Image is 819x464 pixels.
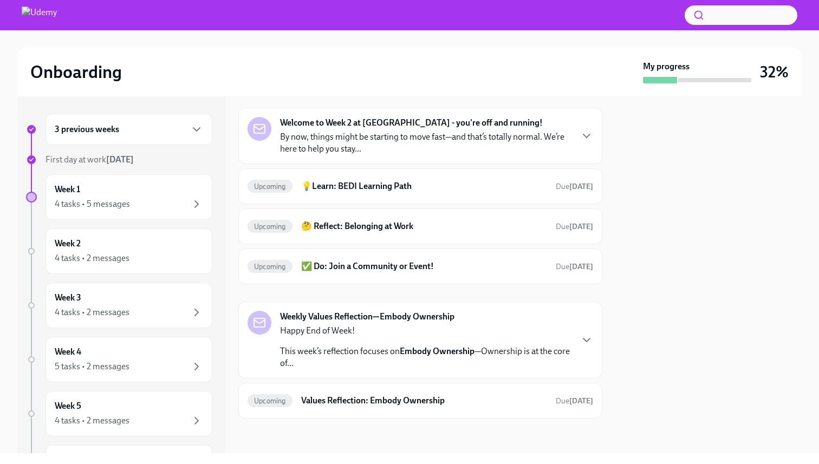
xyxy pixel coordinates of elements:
div: 5 tasks • 2 messages [55,361,129,372]
h6: Week 4 [55,346,81,358]
strong: My progress [643,61,690,73]
h6: Week 5 [55,400,81,412]
span: September 7th, 2025 13:00 [556,396,593,406]
h6: Week 1 [55,184,80,195]
h6: 3 previous weeks [55,123,119,135]
a: Upcoming🤔 Reflect: Belonging at WorkDue[DATE] [248,218,593,235]
div: 4 tasks • 5 messages [55,198,130,210]
span: Upcoming [248,397,292,405]
a: Upcoming💡Learn: BEDI Learning PathDue[DATE] [248,178,593,195]
span: September 6th, 2025 13:00 [556,181,593,192]
p: By now, things might be starting to move fast—and that’s totally normal. We’re here to help you s... [280,131,571,155]
a: Upcoming✅ Do: Join a Community or Event!Due[DATE] [248,258,593,275]
span: Upcoming [248,182,292,191]
h6: Week 2 [55,238,81,250]
strong: [DATE] [106,154,134,165]
a: Week 45 tasks • 2 messages [26,337,212,382]
h6: ✅ Do: Join a Community or Event! [301,260,547,272]
a: Week 14 tasks • 5 messages [26,174,212,220]
a: Week 54 tasks • 2 messages [26,391,212,436]
h6: 🤔 Reflect: Belonging at Work [301,220,547,232]
h6: Week 3 [55,292,81,304]
a: First day at work[DATE] [26,154,212,166]
p: This week’s reflection focuses on —Ownership is at the core of... [280,345,571,369]
strong: Weekly Values Reflection—Embody Ownership [280,311,454,323]
strong: Welcome to Week 2 at [GEOGRAPHIC_DATA] - you're off and running! [280,117,543,129]
h6: Values Reflection: Embody Ownership [301,395,547,407]
strong: Embody Ownership [400,346,474,356]
span: Due [556,396,593,406]
span: September 6th, 2025 13:00 [556,221,593,232]
div: 3 previous weeks [45,114,212,145]
span: Upcoming [248,223,292,231]
img: Udemy [22,6,57,24]
span: Due [556,262,593,271]
span: September 6th, 2025 13:00 [556,262,593,272]
h2: Onboarding [30,61,122,83]
h6: 💡Learn: BEDI Learning Path [301,180,547,192]
strong: [DATE] [569,222,593,231]
strong: [DATE] [569,396,593,406]
strong: [DATE] [569,182,593,191]
div: 4 tasks • 2 messages [55,415,129,427]
span: Due [556,182,593,191]
a: Week 34 tasks • 2 messages [26,283,212,328]
a: UpcomingValues Reflection: Embody OwnershipDue[DATE] [248,392,593,409]
div: 4 tasks • 2 messages [55,252,129,264]
div: 4 tasks • 2 messages [55,306,129,318]
p: Happy End of Week! [280,325,571,337]
span: First day at work [45,154,134,165]
a: Week 24 tasks • 2 messages [26,228,212,274]
span: Due [556,222,593,231]
h3: 32% [760,62,789,82]
span: Upcoming [248,263,292,271]
strong: [DATE] [569,262,593,271]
